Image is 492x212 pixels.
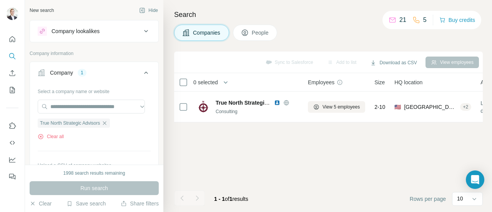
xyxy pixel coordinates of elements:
[308,78,334,86] span: Employees
[38,162,151,169] p: Upload a CSV of company websites.
[134,5,163,16] button: Hide
[52,27,100,35] div: Company lookalikes
[229,196,233,202] span: 1
[214,196,248,202] span: results
[410,195,446,203] span: Rows per page
[457,195,463,202] p: 10
[460,103,472,110] div: + 2
[193,78,218,86] span: 0 selected
[30,63,158,85] button: Company1
[38,133,64,140] button: Clear all
[214,196,225,202] span: 1 - 1
[50,69,73,77] div: Company
[374,103,385,111] span: 2-10
[252,29,269,37] span: People
[404,103,457,111] span: [GEOGRAPHIC_DATA], [US_STATE]
[439,15,475,25] button: Buy credits
[466,170,484,189] div: Open Intercom Messenger
[30,22,158,40] button: Company lookalikes
[6,136,18,150] button: Use Surfe API
[40,120,100,127] span: True North Strategic Advisors
[6,83,18,97] button: My lists
[6,119,18,133] button: Use Surfe on LinkedIn
[274,100,280,106] img: LinkedIn logo
[6,32,18,46] button: Quick start
[399,15,406,25] p: 21
[66,200,106,207] button: Save search
[197,101,209,113] img: Logo of True North Strategic Advisors
[78,69,86,76] div: 1
[63,170,125,177] div: 1998 search results remaining
[30,7,54,14] div: New search
[38,85,151,95] div: Select a company name or website
[322,103,360,110] span: View 5 employees
[6,153,18,167] button: Dashboard
[121,200,159,207] button: Share filters
[365,57,422,68] button: Download as CSV
[30,50,159,57] p: Company information
[394,78,422,86] span: HQ location
[193,29,221,37] span: Companies
[216,108,299,115] div: Consulting
[30,200,52,207] button: Clear
[6,66,18,80] button: Enrich CSV
[374,78,385,86] span: Size
[6,49,18,63] button: Search
[394,103,401,111] span: 🇺🇸
[6,8,18,20] img: Avatar
[225,196,229,202] span: of
[174,9,483,20] h4: Search
[423,15,427,25] p: 5
[308,101,365,113] button: View 5 employees
[6,170,18,184] button: Feedback
[216,100,292,106] span: True North Strategic Advisors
